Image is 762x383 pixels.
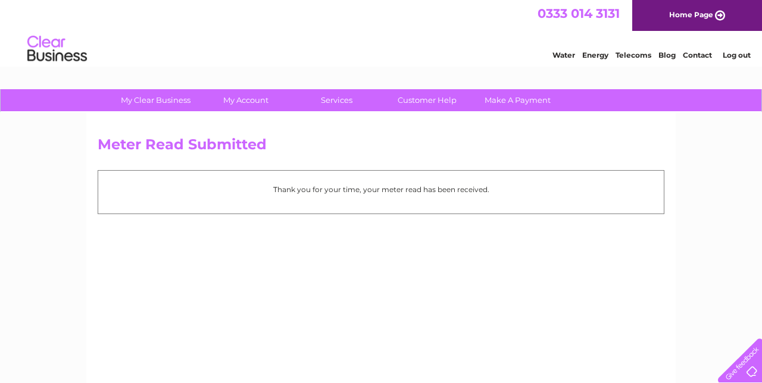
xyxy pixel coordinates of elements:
a: Services [288,89,386,111]
a: Telecoms [616,51,651,59]
a: My Clear Business [107,89,205,111]
a: 0333 014 3131 [538,6,620,21]
a: Contact [683,51,712,59]
div: Clear Business is a trading name of Verastar Limited (registered in [GEOGRAPHIC_DATA] No. 3667643... [101,7,663,58]
a: Log out [723,51,751,59]
p: Thank you for your time, your meter read has been received. [104,184,658,195]
a: Blog [658,51,676,59]
a: Water [552,51,575,59]
h2: Meter Read Submitted [98,136,664,159]
a: Energy [582,51,608,59]
a: Customer Help [378,89,476,111]
a: Make A Payment [469,89,567,111]
a: My Account [197,89,295,111]
img: logo.png [27,31,88,67]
